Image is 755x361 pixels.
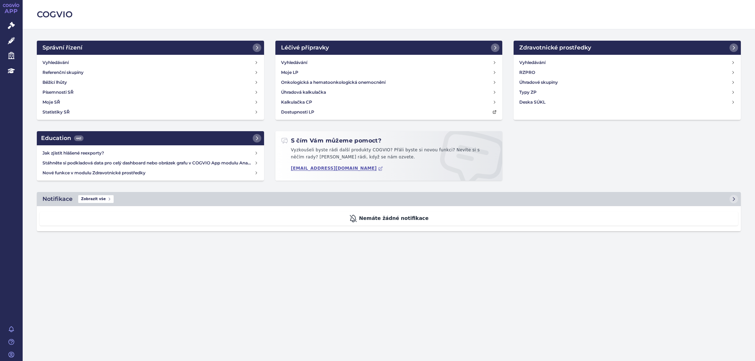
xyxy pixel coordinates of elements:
[278,107,500,117] a: Dostupnosti LP
[519,79,558,86] h4: Úhradové skupiny
[516,77,738,87] a: Úhradové skupiny
[519,69,535,76] h4: RZPRO
[40,97,261,107] a: Moje SŘ
[42,59,69,66] h4: Vyhledávání
[519,89,537,96] h4: Typy ZP
[42,159,254,167] h4: Stáhněte si podkladová data pro celý dashboard nebo obrázek grafu v COGVIO App modulu Analytics
[278,68,500,77] a: Moje LP
[78,195,114,203] span: Zobrazit vše
[516,87,738,97] a: Typy ZP
[42,69,84,76] h4: Referenční skupiny
[514,41,741,55] a: Zdravotnické prostředky
[37,41,264,55] a: Správní řízení
[42,89,74,96] h4: Písemnosti SŘ
[42,169,254,176] h4: Nové funkce v modulu Zdravotnické prostředky
[40,168,261,178] a: Nové funkce v modulu Zdravotnické prostředky
[516,58,738,68] a: Vyhledávání
[278,97,500,107] a: Kalkulačka CP
[41,134,84,142] h2: Education
[281,69,298,76] h4: Moje LP
[37,131,264,145] a: Education442
[275,41,503,55] a: Léčivé přípravky
[42,99,60,106] h4: Moje SŘ
[42,195,73,203] h2: Notifikace
[278,87,500,97] a: Úhradová kalkulačka
[278,58,500,68] a: Vyhledávání
[291,166,383,171] a: [EMAIL_ADDRESS][DOMAIN_NAME]
[281,109,314,116] h4: Dostupnosti LP
[281,99,312,106] h4: Kalkulačka CP
[40,77,261,87] a: Běžící lhůty
[40,158,261,168] a: Stáhněte si podkladová data pro celý dashboard nebo obrázek grafu v COGVIO App modulu Analytics
[519,59,545,66] h4: Vyhledávání
[516,68,738,77] a: RZPRO
[42,150,254,157] h4: Jak zjistit hlášené reexporty?
[74,135,84,141] span: 442
[40,148,261,158] a: Jak zjistit hlášené reexporty?
[37,192,741,206] a: NotifikaceZobrazit vše
[281,147,497,163] p: Vyzkoušeli byste rádi další produkty COGVIO? Přáli byste si novou funkci? Nevíte si s něčím rady?...
[281,59,307,66] h4: Vyhledávání
[37,8,741,21] h2: COGVIO
[516,97,738,107] a: Deska SÚKL
[42,43,82,52] h2: Správní řízení
[42,79,67,86] h4: Běžící lhůty
[40,68,261,77] a: Referenční skupiny
[40,58,261,68] a: Vyhledávání
[519,99,545,106] h4: Deska SÚKL
[40,107,261,117] a: Statistiky SŘ
[281,137,382,145] h2: S čím Vám můžeme pomoct?
[519,43,591,52] h2: Zdravotnické prostředky
[42,109,70,116] h4: Statistiky SŘ
[281,43,329,52] h2: Léčivé přípravky
[281,79,385,86] h4: Onkologická a hematoonkologická onemocnění
[40,87,261,97] a: Písemnosti SŘ
[40,212,738,226] div: Nemáte žádné notifikace
[281,89,326,96] h4: Úhradová kalkulačka
[278,77,500,87] a: Onkologická a hematoonkologická onemocnění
